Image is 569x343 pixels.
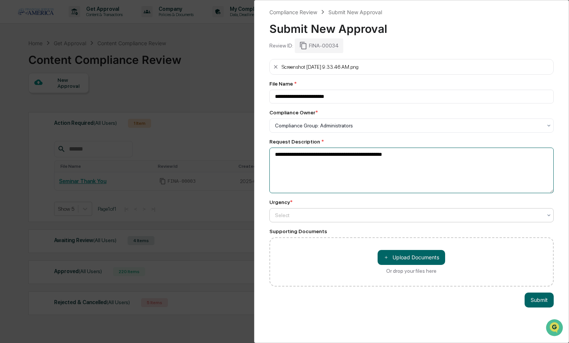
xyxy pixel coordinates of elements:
[269,16,554,35] div: Submit New Approval
[7,16,136,28] p: How can we help?
[53,126,90,132] a: Powered byPylon
[15,108,47,116] span: Data Lookup
[384,254,389,261] span: ＋
[62,94,93,102] span: Attestations
[127,59,136,68] button: Start new chat
[7,95,13,101] div: 🖐️
[54,95,60,101] div: 🗄️
[525,293,554,308] button: Submit
[269,139,554,145] div: Request Description
[295,38,343,53] div: FINA-00034
[4,105,50,119] a: 🔎Data Lookup
[545,318,565,339] iframe: Open customer support
[25,57,122,65] div: Start new chat
[282,64,359,70] div: Screenshot [DATE] 9.33.46 AM.png
[269,81,554,87] div: File Name
[269,43,293,49] div: Review ID:
[15,94,48,102] span: Preclearance
[4,91,51,105] a: 🖐️Preclearance
[328,9,382,15] div: Submit New Approval
[269,199,293,205] div: Urgency
[7,109,13,115] div: 🔎
[269,109,318,115] div: Compliance Owner
[74,127,90,132] span: Pylon
[7,57,21,71] img: 1746055101610-c473b297-6a78-478c-a979-82029cc54cd1
[269,9,317,15] div: Compliance Review
[386,268,437,274] div: Or drop your files here
[269,228,554,234] div: Supporting Documents
[51,91,96,105] a: 🗄️Attestations
[25,65,94,71] div: We're available if you need us!
[378,250,445,265] button: Or drop your files here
